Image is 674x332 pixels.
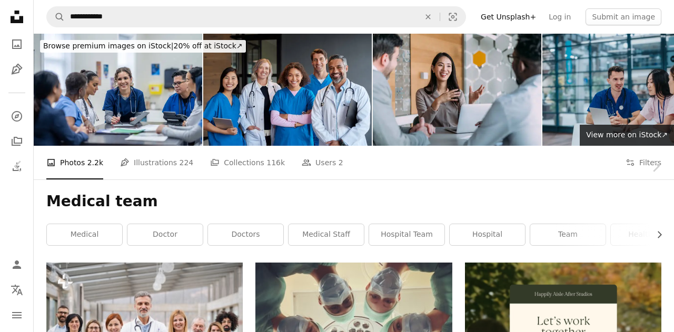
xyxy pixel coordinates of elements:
a: hospital [450,224,525,245]
h1: Medical team [46,192,661,211]
button: scroll list to the right [650,224,661,245]
button: Language [6,279,27,300]
button: Filters [626,146,661,179]
span: Browse premium images on iStock | [43,42,173,50]
a: team [530,224,606,245]
a: Log in [542,8,577,25]
img: Portrait of happy smiling healthcare team looking at camera [203,34,372,146]
a: medical staff [289,224,364,245]
a: View more on iStock↗ [580,125,674,146]
span: 20% off at iStock ↗ [43,42,243,50]
a: Explore [6,106,27,127]
a: Illustrations 224 [120,146,193,179]
a: hospital team [369,224,444,245]
button: Clear [417,7,440,27]
button: Submit an image [586,8,661,25]
img: Medical Team Meeting [34,34,202,146]
button: Visual search [440,7,465,27]
span: View more on iStock ↗ [586,130,668,139]
span: 224 [180,157,194,168]
a: doctor [127,224,203,245]
button: Menu [6,305,27,326]
a: medical [47,224,122,245]
a: doctors [208,224,283,245]
a: Photos [6,34,27,55]
a: Log in / Sign up [6,254,27,275]
a: Browse premium images on iStock|20% off at iStock↗ [34,34,252,59]
form: Find visuals sitewide [46,6,466,27]
a: Get Unsplash+ [474,8,542,25]
span: 2 [339,157,343,168]
a: Users 2 [302,146,343,179]
button: Search Unsplash [47,7,65,27]
a: Collections 116k [210,146,285,179]
img: Group of business persons talking in the office. [373,34,541,146]
a: Next [637,116,674,217]
span: 116k [266,157,285,168]
a: Illustrations [6,59,27,80]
